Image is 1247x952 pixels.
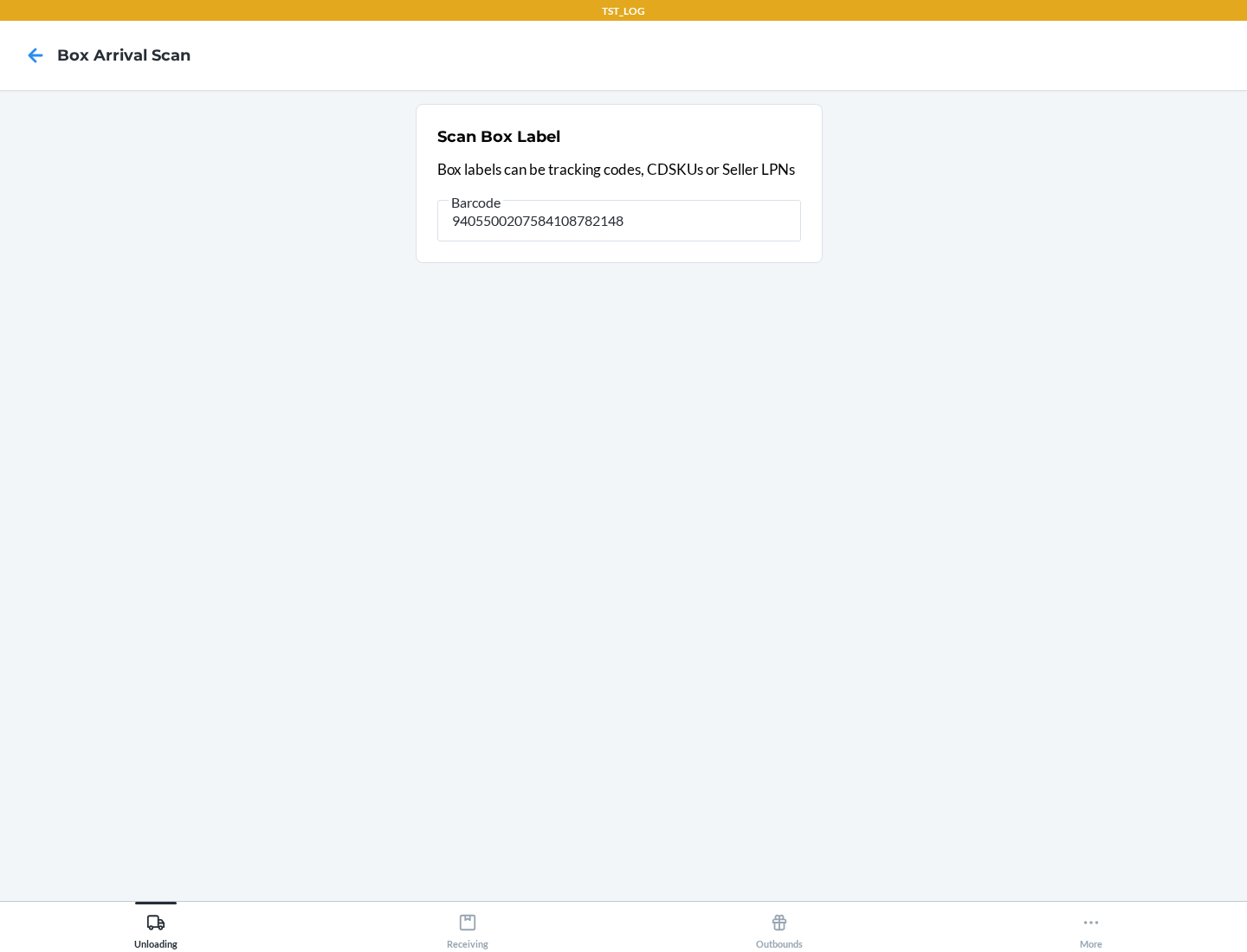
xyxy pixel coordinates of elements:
[756,906,803,949] div: Outbounds
[935,902,1247,949] button: More
[134,906,178,949] div: Unloading
[437,158,801,181] p: Box labels can be tracking codes, CDSKUs or Seller LPNs
[449,194,503,211] span: Barcode
[312,902,623,949] button: Receiving
[437,125,560,148] h2: Scan Box Label
[57,44,191,67] h4: Box Arrival Scan
[1080,906,1102,949] div: More
[447,906,488,949] div: Receiving
[623,902,935,949] button: Outbounds
[602,3,645,19] p: TST_LOG
[437,200,801,241] input: Barcode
